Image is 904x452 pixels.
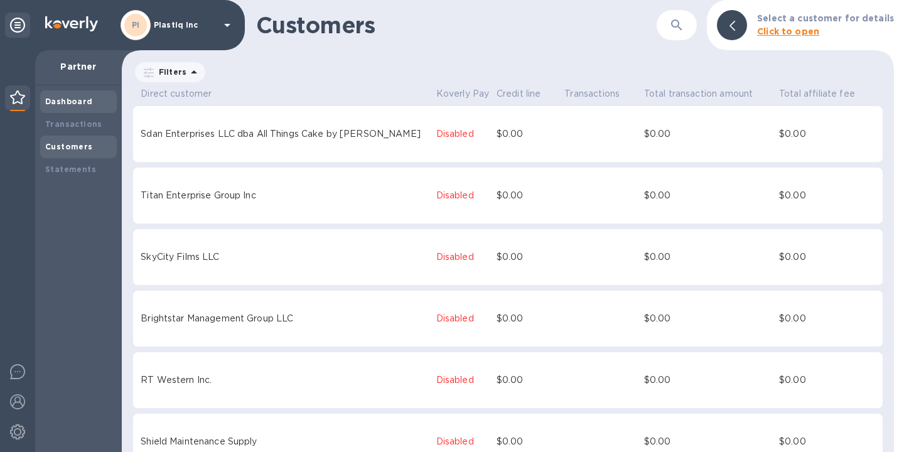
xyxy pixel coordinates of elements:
[436,189,492,202] p: Disabled
[497,250,560,264] div: $0.00
[644,312,774,325] div: $0.00
[436,374,492,387] p: Disabled
[141,374,431,387] div: RT Western Inc.
[644,250,774,264] div: $0.00
[497,86,557,101] span: Credit line
[497,127,560,141] div: $0.00
[779,127,875,141] div: $0.00
[564,86,620,101] span: Transactions
[256,12,657,38] h1: Customers
[497,86,541,101] span: Credit line
[779,86,855,101] span: Total affiliate fee
[779,435,875,448] div: $0.00
[497,374,560,387] div: $0.00
[10,90,25,104] img: Partner
[564,86,636,101] span: Transactions
[644,435,774,448] div: $0.00
[436,312,492,325] p: Disabled
[45,97,93,106] b: Dashboard
[436,435,492,448] p: Disabled
[779,189,875,202] div: $0.00
[141,127,431,141] div: Sdan Enterprises LLC dba All Things Cake by [PERSON_NAME]
[497,435,560,448] div: $0.00
[141,86,212,101] span: Direct customer
[644,374,774,387] div: $0.00
[497,189,560,202] div: $0.00
[436,250,492,264] p: Disabled
[45,16,98,31] img: Logo
[141,250,431,264] div: SkyCity Films LLC
[757,26,819,36] b: Click to open
[141,435,431,448] div: Shield Maintenance Supply
[45,60,112,73] p: Partner
[644,127,774,141] div: $0.00
[436,86,490,101] span: Koverly Pay
[757,13,894,23] b: Select a customer for details
[779,86,871,101] span: Total affiliate fee
[779,374,875,387] div: $0.00
[779,312,875,325] div: $0.00
[644,86,753,101] span: Total transaction amount
[132,20,140,30] b: PI
[154,21,217,30] p: Plastiq Inc
[141,189,431,202] div: Titan Enterprise Group Inc
[436,127,492,141] p: Disabled
[154,67,186,77] p: Filters
[141,312,431,325] div: Brightstar Management Group LLC
[45,142,93,151] b: Customers
[45,119,102,129] b: Transactions
[779,250,875,264] div: $0.00
[644,189,774,202] div: $0.00
[644,86,770,101] span: Total transaction amount
[45,164,96,174] b: Statements
[5,13,30,38] div: Unpin categories
[497,312,560,325] div: $0.00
